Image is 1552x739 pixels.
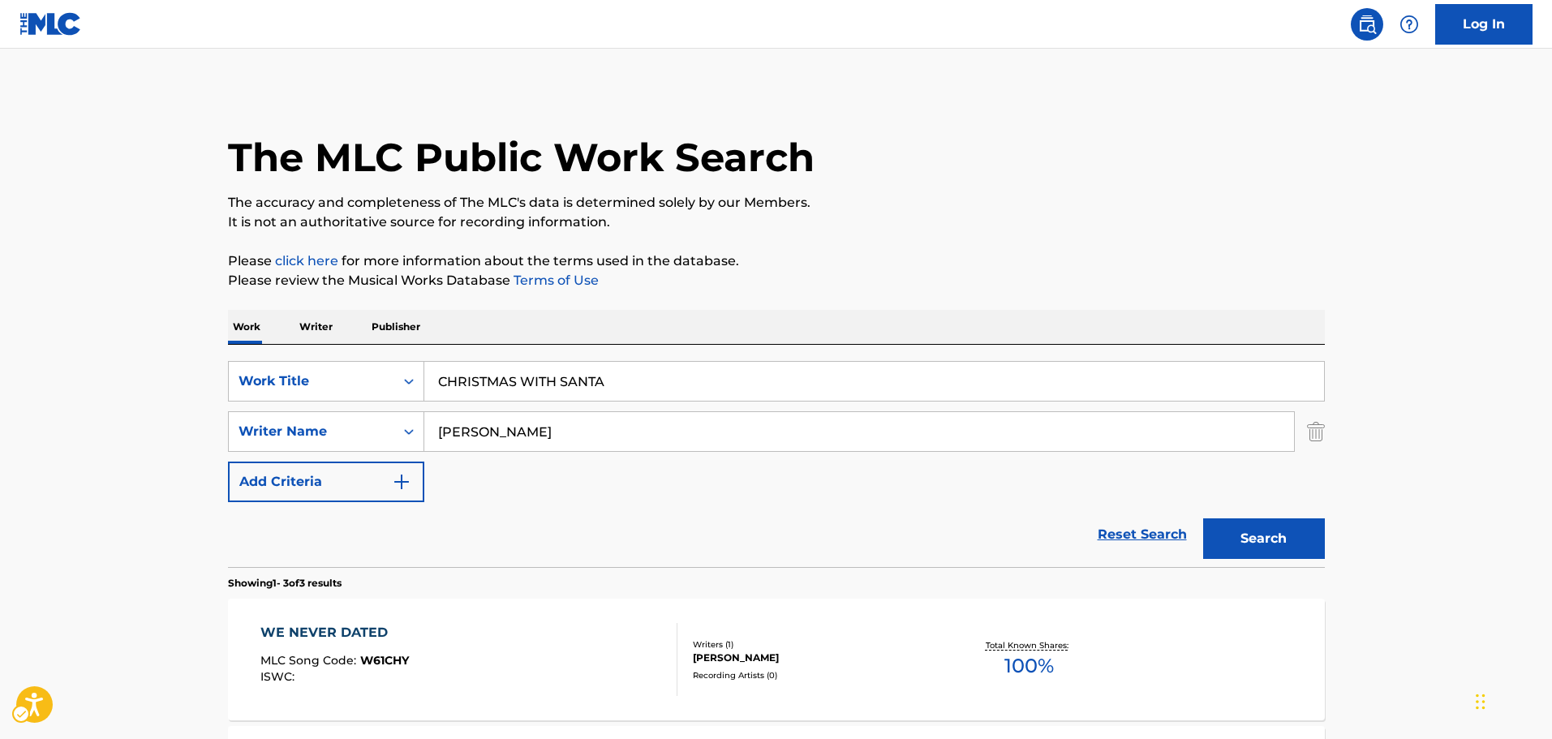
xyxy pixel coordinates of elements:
[510,273,599,288] a: Terms of Use
[1004,651,1054,681] span: 100 %
[228,310,265,344] p: Work
[228,361,1325,567] form: Search Form
[260,669,299,684] span: ISWC :
[1435,4,1533,45] a: Log In
[228,462,424,502] button: Add Criteria
[360,653,409,668] span: W61CHY
[693,669,938,681] div: Recording Artists ( 0 )
[228,193,1325,213] p: The accuracy and completeness of The MLC's data is determined solely by our Members.
[294,310,337,344] p: Writer
[394,412,423,451] div: On
[260,653,360,668] span: MLC Song Code :
[228,599,1325,720] a: WE NEVER DATEDMLC Song Code:W61CHYISWC:Writers (1)[PERSON_NAME]Recording Artists (0)Total Known S...
[1471,661,1552,739] div: Chat Widget
[424,362,1324,401] input: Search...
[228,271,1325,290] p: Please review the Musical Works Database
[1476,677,1485,726] div: Drag
[693,638,938,651] div: Writers ( 1 )
[19,12,82,36] img: MLC Logo
[228,251,1325,271] p: Please for more information about the terms used in the database.
[367,310,425,344] p: Publisher
[1203,518,1325,559] button: Search
[1471,661,1552,739] iframe: Hubspot Iframe
[986,639,1073,651] p: Total Known Shares:
[392,472,411,492] img: 9d2ae6d4665cec9f34b9.svg
[239,422,385,441] div: Writer Name
[275,253,338,269] a: click here
[260,623,409,642] div: WE NEVER DATED
[1090,517,1195,552] a: Reset Search
[239,372,385,391] div: Work Title
[1307,411,1325,452] img: Delete Criterion
[228,576,342,591] p: Showing 1 - 3 of 3 results
[693,651,938,665] div: [PERSON_NAME]
[394,362,423,401] div: On
[228,133,815,182] h1: The MLC Public Work Search
[228,213,1325,232] p: It is not an authoritative source for recording information.
[1399,15,1419,34] img: help
[424,412,1294,451] input: Search...
[1357,15,1377,34] img: search
[394,367,423,396] div: Carousel Slide Picker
